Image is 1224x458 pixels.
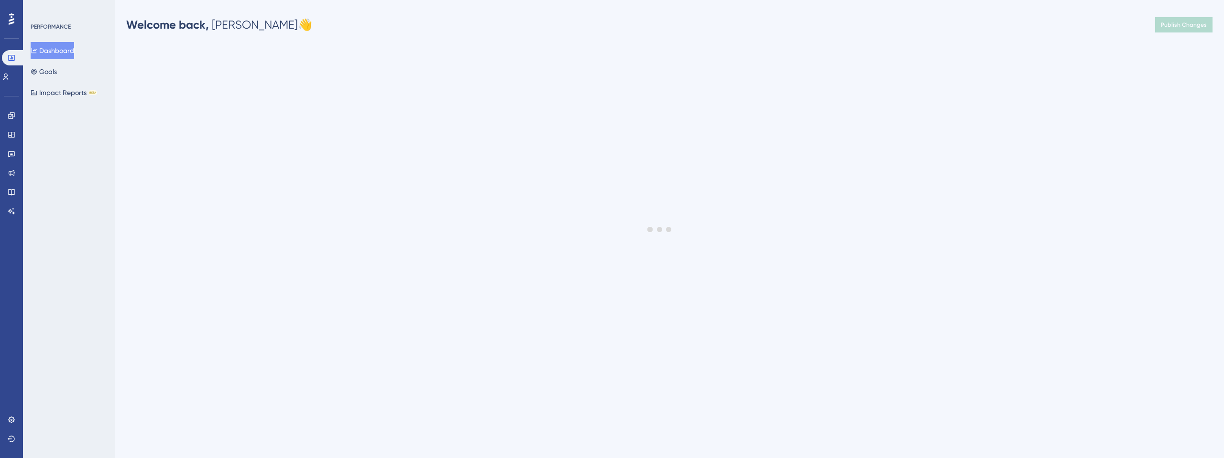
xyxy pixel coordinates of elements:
[126,17,312,32] div: [PERSON_NAME] 👋
[1161,21,1207,29] span: Publish Changes
[1155,17,1213,32] button: Publish Changes
[31,84,97,101] button: Impact ReportsBETA
[126,18,209,32] span: Welcome back,
[31,63,57,80] button: Goals
[88,90,97,95] div: BETA
[31,42,74,59] button: Dashboard
[31,23,71,31] div: PERFORMANCE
